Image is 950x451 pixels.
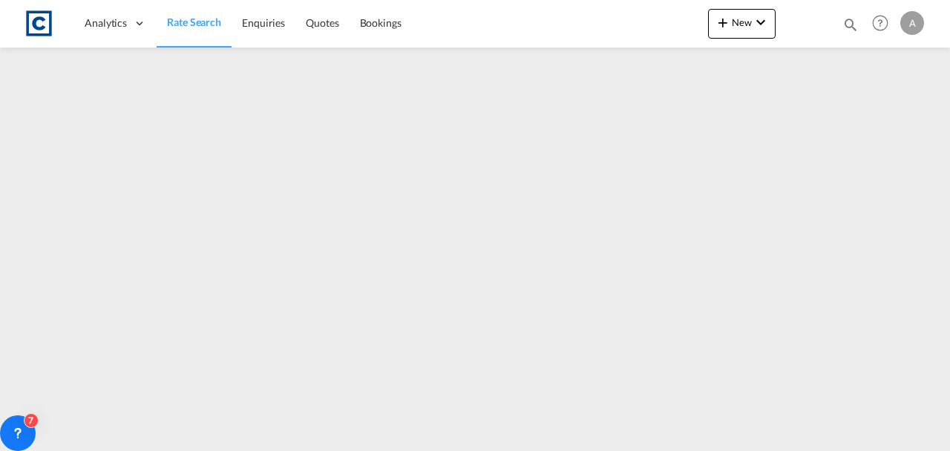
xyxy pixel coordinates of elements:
[868,10,893,36] span: Help
[714,16,770,28] span: New
[900,11,924,35] div: A
[708,9,776,39] button: icon-plus 400-fgNewicon-chevron-down
[360,16,402,29] span: Bookings
[306,16,338,29] span: Quotes
[842,16,859,33] md-icon: icon-magnify
[752,13,770,31] md-icon: icon-chevron-down
[242,16,285,29] span: Enquiries
[167,16,221,28] span: Rate Search
[714,13,732,31] md-icon: icon-plus 400-fg
[842,16,859,39] div: icon-magnify
[85,16,127,30] span: Analytics
[868,10,900,37] div: Help
[22,7,56,40] img: 1fdb9190129311efbfaf67cbb4249bed.jpeg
